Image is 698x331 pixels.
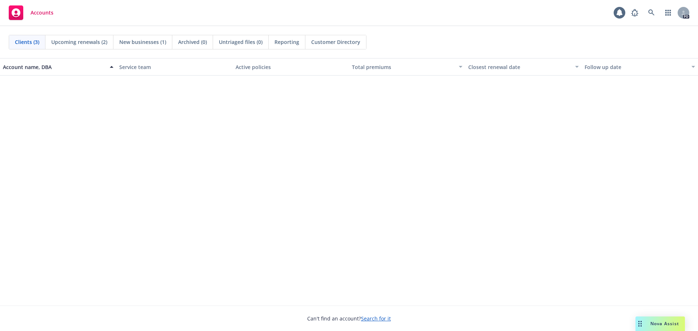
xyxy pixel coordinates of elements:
[233,58,349,76] button: Active policies
[635,316,645,331] div: Drag to move
[465,58,582,76] button: Closest renewal date
[468,63,571,71] div: Closest renewal date
[650,320,679,327] span: Nova Assist
[635,316,685,331] button: Nova Assist
[585,63,687,71] div: Follow up date
[627,5,642,20] a: Report a Bug
[311,38,360,46] span: Customer Directory
[361,315,391,322] a: Search for it
[349,58,465,76] button: Total premiums
[15,38,39,46] span: Clients (3)
[31,10,53,16] span: Accounts
[178,38,207,46] span: Archived (0)
[307,315,391,322] span: Can't find an account?
[274,38,299,46] span: Reporting
[352,63,454,71] div: Total premiums
[119,63,230,71] div: Service team
[582,58,698,76] button: Follow up date
[116,58,233,76] button: Service team
[51,38,107,46] span: Upcoming renewals (2)
[3,63,105,71] div: Account name, DBA
[119,38,166,46] span: New businesses (1)
[6,3,56,23] a: Accounts
[219,38,262,46] span: Untriaged files (0)
[661,5,675,20] a: Switch app
[236,63,346,71] div: Active policies
[644,5,659,20] a: Search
